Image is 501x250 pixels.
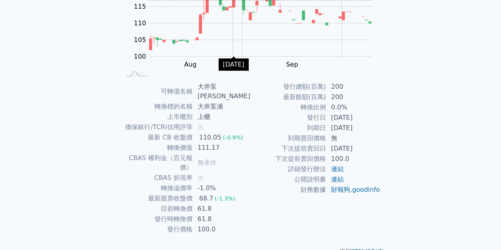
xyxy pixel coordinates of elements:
[223,134,244,141] span: (-0.9%)
[251,113,326,123] td: 發行日
[121,214,193,224] td: 發行時轉換價
[326,82,381,92] td: 200
[193,214,251,224] td: 61.8
[193,143,251,153] td: 111.17
[121,153,193,173] td: CBAS 權利金（百元報價）
[134,19,146,27] tspan: 110
[251,143,326,154] td: 下次提前賣回日
[251,92,326,102] td: 最新餘額(百萬)
[251,123,326,133] td: 到期日
[193,224,251,235] td: 100.0
[251,82,326,92] td: 發行總額(百萬)
[193,183,251,193] td: -1.0%
[193,82,251,101] td: 大井泵[PERSON_NAME]
[198,133,223,142] div: 110.05
[251,133,326,143] td: 到期賣回價格
[251,154,326,164] td: 下次提前賣回價格
[184,61,196,68] tspan: Aug
[193,112,251,122] td: 上櫃
[251,164,326,174] td: 詳細發行辦法
[121,132,193,143] td: 最新 CB 收盤價
[193,204,251,214] td: 61.8
[326,133,381,143] td: 無
[121,143,193,153] td: 轉換價值
[326,154,381,164] td: 100.0
[251,102,326,113] td: 轉換比例
[198,123,204,131] span: 無
[121,224,193,235] td: 發行價格
[326,143,381,154] td: [DATE]
[326,123,381,133] td: [DATE]
[198,159,217,166] span: 無承作
[326,113,381,123] td: [DATE]
[286,61,298,68] tspan: Sep
[121,193,193,204] td: 最新股票收盤價
[121,82,193,101] td: 可轉債名稱
[198,194,215,203] div: 68.7
[121,183,193,193] td: 轉換溢價率
[326,185,381,195] td: ,
[121,204,193,214] td: 目前轉換價
[215,195,235,202] span: (-1.3%)
[251,185,326,195] td: 財務數據
[121,173,193,183] td: CBAS 折現率
[326,102,381,113] td: 0.0%
[121,101,193,112] td: 轉換標的名稱
[134,36,146,44] tspan: 105
[134,3,146,10] tspan: 115
[352,186,380,193] a: goodinfo
[326,92,381,102] td: 200
[251,174,326,185] td: 公開說明書
[193,101,251,112] td: 大井泵浦
[198,174,204,181] span: 無
[331,186,350,193] a: 財報狗
[134,53,146,60] tspan: 100
[121,112,193,122] td: 上市櫃別
[331,165,344,173] a: 連結
[331,176,344,183] a: 連結
[121,122,193,132] td: 擔保銀行/TCRI信用評等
